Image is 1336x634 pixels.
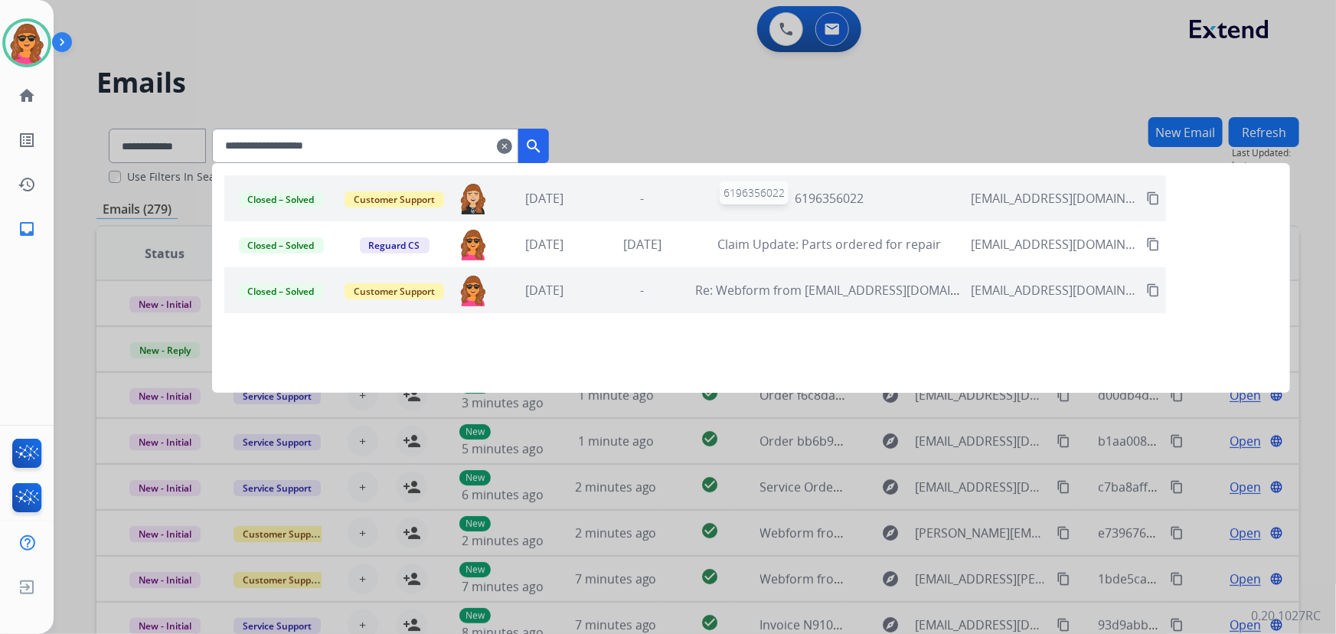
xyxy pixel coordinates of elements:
[18,175,36,194] mat-icon: history
[525,190,563,207] span: [DATE]
[795,190,864,207] span: 6196356022
[524,137,543,155] mat-icon: search
[1251,606,1321,625] p: 0.20.1027RC
[717,236,941,253] span: Claim Update: Parts ordered for repair
[1146,283,1160,297] mat-icon: content_copy
[457,274,489,306] img: agent-avatar
[345,191,444,208] span: Customer Support
[239,283,324,299] span: Closed – Solved
[18,220,36,238] mat-icon: inbox
[239,237,324,253] span: Closed – Solved
[971,235,1138,253] span: [EMAIL_ADDRESS][DOMAIN_NAME]
[5,21,48,64] img: avatar
[345,283,444,299] span: Customer Support
[457,182,489,214] img: agent-avatar
[971,189,1138,208] span: [EMAIL_ADDRESS][DOMAIN_NAME]
[457,228,489,260] img: agent-avatar
[360,237,430,253] span: Reguard CS
[971,281,1138,299] span: [EMAIL_ADDRESS][DOMAIN_NAME]
[18,87,36,105] mat-icon: home
[623,236,661,253] span: [DATE]
[525,282,563,299] span: [DATE]
[641,282,645,299] span: -
[239,191,324,208] span: Closed – Solved
[1146,191,1160,205] mat-icon: content_copy
[695,282,1063,299] span: Re: Webform from [EMAIL_ADDRESS][DOMAIN_NAME] on [DATE]
[720,181,789,204] span: 6196356022
[1146,237,1160,251] mat-icon: content_copy
[497,137,512,155] mat-icon: clear
[641,190,645,207] span: -
[18,131,36,149] mat-icon: list_alt
[525,236,563,253] span: [DATE]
